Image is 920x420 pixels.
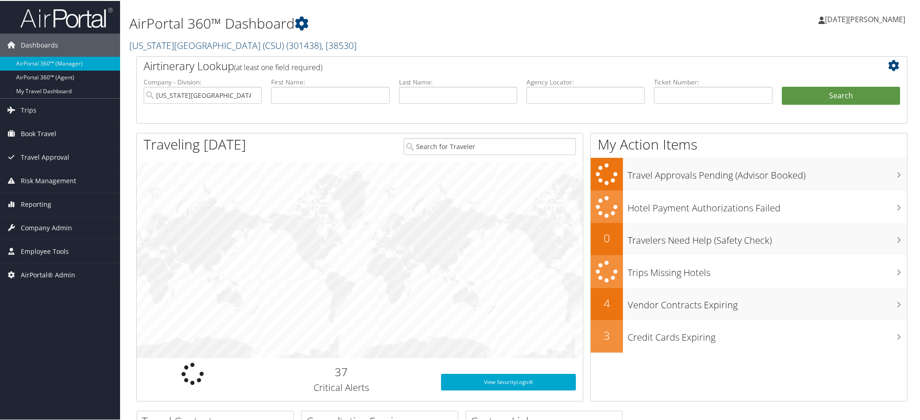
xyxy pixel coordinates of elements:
[591,229,623,245] h2: 0
[628,196,907,214] h3: Hotel Payment Authorizations Failed
[21,33,58,56] span: Dashboards
[21,216,72,239] span: Company Admin
[591,222,907,254] a: 0Travelers Need Help (Safety Check)
[591,157,907,190] a: Travel Approvals Pending (Advisor Booked)
[591,327,623,342] h2: 3
[628,261,907,278] h3: Trips Missing Hotels
[404,137,575,154] input: Search for Traveler
[591,190,907,222] a: Hotel Payment Authorizations Failed
[441,373,576,390] a: View SecurityLogic®
[255,380,427,393] h3: Critical Alerts
[21,239,69,262] span: Employee Tools
[144,134,246,153] h1: Traveling [DATE]
[825,13,905,24] span: [DATE][PERSON_NAME]
[129,13,653,32] h1: AirPortal 360™ Dashboard
[234,61,322,72] span: (at least one field required)
[321,38,357,51] span: , [ 38530 ]
[591,287,907,319] a: 4Vendor Contracts Expiring
[21,121,56,144] span: Book Travel
[628,163,907,181] h3: Travel Approvals Pending (Advisor Booked)
[654,77,772,86] label: Ticket Number:
[399,77,517,86] label: Last Name:
[144,77,262,86] label: Company - Division:
[527,77,645,86] label: Agency Locator:
[129,38,357,51] a: [US_STATE][GEOGRAPHIC_DATA] (CSU)
[591,254,907,287] a: Trips Missing Hotels
[782,86,900,104] button: Search
[21,263,75,286] span: AirPortal® Admin
[591,134,907,153] h1: My Action Items
[628,228,907,246] h3: Travelers Need Help (Safety Check)
[21,192,51,215] span: Reporting
[20,6,113,28] img: airportal-logo.png
[628,293,907,311] h3: Vendor Contracts Expiring
[21,145,69,168] span: Travel Approval
[628,325,907,343] h3: Credit Cards Expiring
[591,294,623,310] h2: 4
[591,319,907,352] a: 3Credit Cards Expiring
[21,168,76,192] span: Risk Management
[255,363,427,379] h2: 37
[286,38,321,51] span: ( 301438 )
[144,57,836,73] h2: Airtinerary Lookup
[818,5,914,32] a: [DATE][PERSON_NAME]
[271,77,389,86] label: First Name:
[21,98,36,121] span: Trips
